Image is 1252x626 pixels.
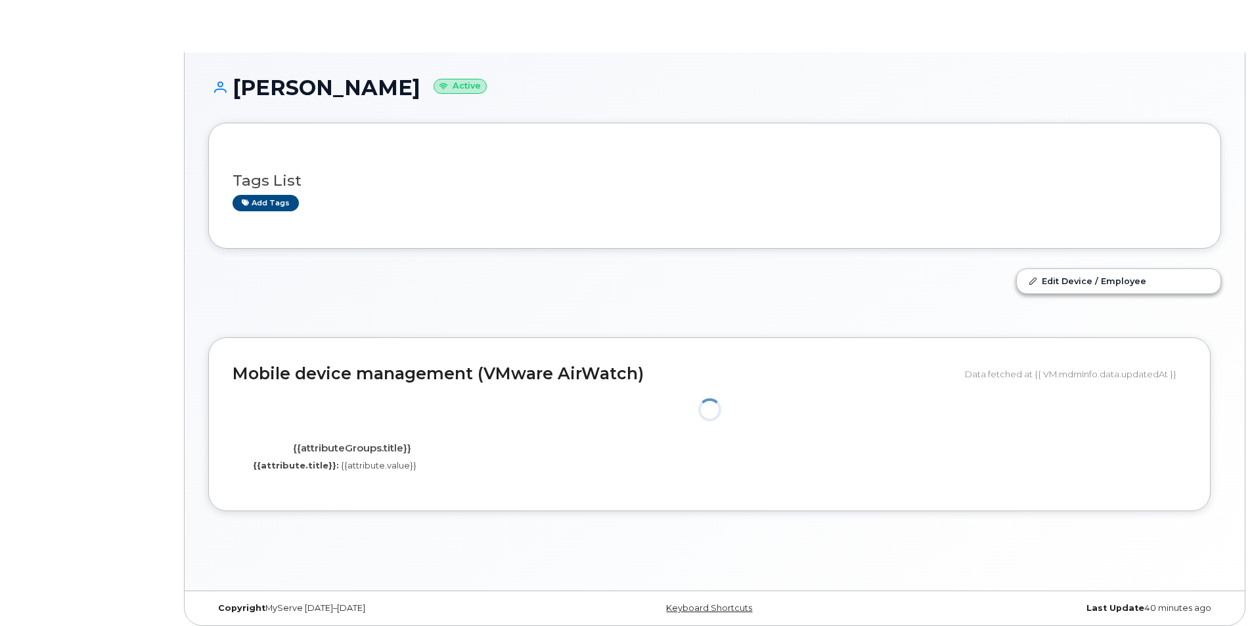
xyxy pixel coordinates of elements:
h2: Mobile device management (VMware AirWatch) [233,365,955,383]
strong: Last Update [1086,603,1144,613]
h3: Tags List [233,173,1197,189]
a: Keyboard Shortcuts [666,603,752,613]
div: MyServe [DATE]–[DATE] [208,603,546,614]
strong: Copyright [218,603,265,613]
span: {{attribute.value}} [341,460,416,470]
div: Data fetched at {{ VM.mdmInfo.data.updatedAt }} [965,362,1186,386]
small: Active [434,79,487,94]
a: Edit Device / Employee [1017,269,1220,293]
label: {{attribute.title}}: [253,459,339,472]
a: Add tags [233,195,299,211]
div: 40 minutes ago [883,603,1221,614]
h4: {{attributeGroups.title}} [242,443,461,454]
h1: [PERSON_NAME] [208,76,1221,99]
